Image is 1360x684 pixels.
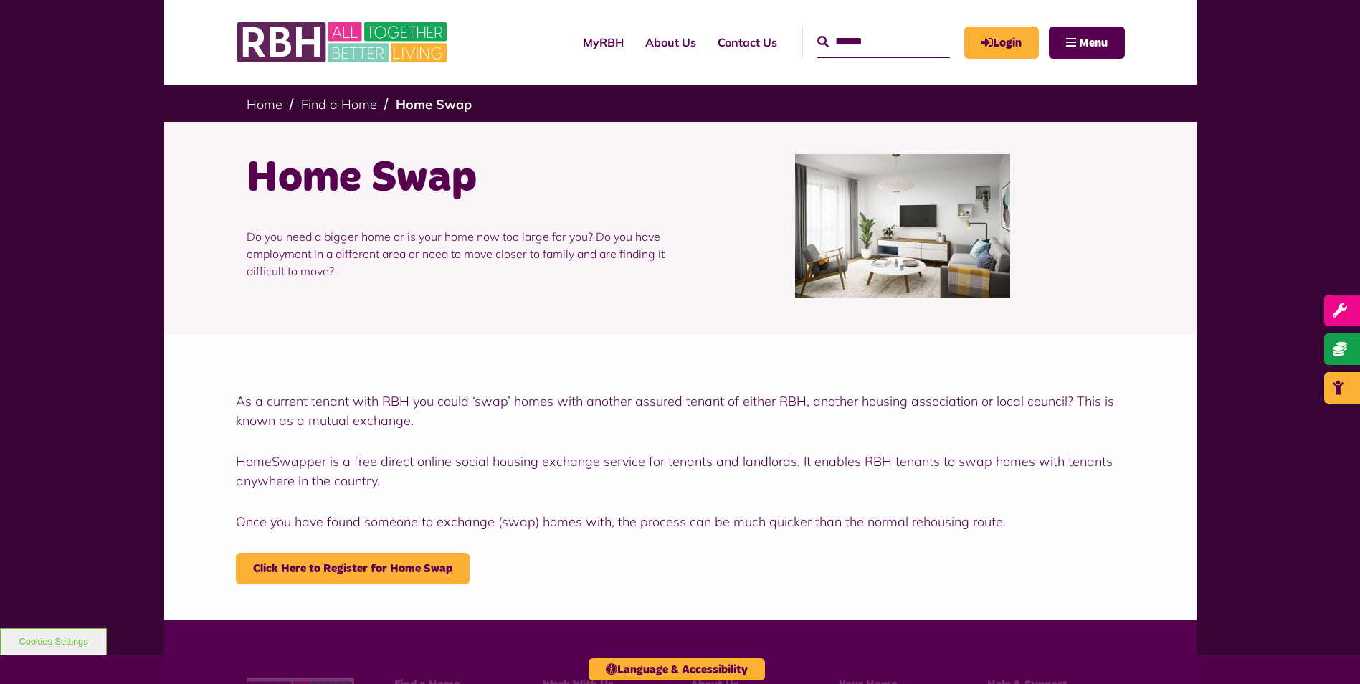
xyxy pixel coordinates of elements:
a: Find a Home [301,96,377,113]
a: Home [247,96,282,113]
p: Once you have found someone to exchange (swap) homes with, the process can be much quicker than t... [236,512,1125,531]
p: As a current tenant with RBH you could ‘swap’ homes with another assured tenant of either RBH, an... [236,391,1125,430]
a: Home Swap [396,96,472,113]
iframe: Netcall Web Assistant for live chat [1295,619,1360,684]
a: Click Here to Register for Home Swap [236,553,470,584]
a: MyRBH [572,23,634,62]
img: RBH [236,14,451,70]
h1: Home Swap [247,151,670,206]
span: Menu [1079,37,1108,49]
a: Contact Us [707,23,788,62]
p: Do you need a bigger home or is your home now too large for you? Do you have employment in a diff... [247,206,670,301]
p: HomeSwapper is a free direct online social housing exchange service for tenants and landlords. It... [236,452,1125,490]
a: MyRBH [964,27,1039,59]
button: Navigation [1049,27,1125,59]
button: Language & Accessibility [589,658,765,680]
a: About Us [634,23,707,62]
img: Home Swap [795,154,1010,298]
